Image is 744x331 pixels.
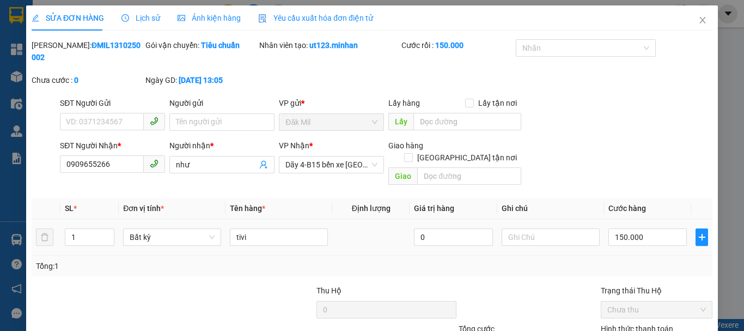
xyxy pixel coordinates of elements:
[32,14,39,22] span: edit
[388,167,417,185] span: Giao
[74,76,78,85] b: 0
[279,97,384,109] div: VP gửi
[285,114,377,130] span: Đăk Mil
[178,14,241,22] span: Ảnh kiện hàng
[417,167,521,185] input: Dọc đường
[169,140,275,152] div: Người nhận
[388,141,423,150] span: Giao hàng
[60,97,165,109] div: SĐT Người Gửi
[698,16,707,25] span: close
[316,286,341,295] span: Thu Hộ
[130,229,215,245] span: Bất kỳ
[413,113,521,130] input: Dọc đường
[179,76,223,85] b: [DATE] 13:05
[32,14,104,22] span: SỬA ĐƠN HÀNG
[230,228,328,246] input: VD: Bàn, Ghế
[169,97,275,109] div: Người gửi
[696,233,708,242] span: plus
[696,228,708,246] button: plus
[32,39,143,63] div: [PERSON_NAME]:
[414,204,454,213] span: Giá trị hàng
[497,198,604,219] th: Ghi chú
[145,74,257,86] div: Ngày GD:
[60,140,165,152] div: SĐT Người Nhận
[258,14,267,23] img: icon
[259,39,399,51] div: Nhân viên tạo:
[36,228,53,246] button: delete
[388,113,413,130] span: Lấy
[285,157,377,173] span: Dãy 4-B15 bến xe Miền Đông
[145,39,257,51] div: Gói vận chuyển:
[32,74,143,86] div: Chưa cước :
[607,302,706,318] span: Chưa thu
[230,204,265,213] span: Tên hàng
[121,14,160,22] span: Lịch sử
[502,228,600,246] input: Ghi Chú
[36,260,288,272] div: Tổng: 1
[121,14,129,22] span: clock-circle
[412,152,521,164] span: [GEOGRAPHIC_DATA] tận nơi
[608,204,646,213] span: Cước hàng
[435,41,464,50] b: 150.000
[123,204,164,213] span: Đơn vị tính
[32,41,141,62] b: ĐMIL1310250002
[309,41,358,50] b: ut123.minhan
[473,97,521,109] span: Lấy tận nơi
[388,99,420,107] span: Lấy hàng
[687,5,718,36] button: Close
[150,159,158,168] span: phone
[65,204,74,213] span: SL
[201,41,240,50] b: Tiêu chuẩn
[279,141,309,150] span: VP Nhận
[259,160,268,169] span: user-add
[258,14,373,22] span: Yêu cầu xuất hóa đơn điện tử
[401,39,513,51] div: Cước rồi :
[150,117,158,125] span: phone
[601,285,712,297] div: Trạng thái Thu Hộ
[178,14,185,22] span: picture
[351,204,390,213] span: Định lượng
